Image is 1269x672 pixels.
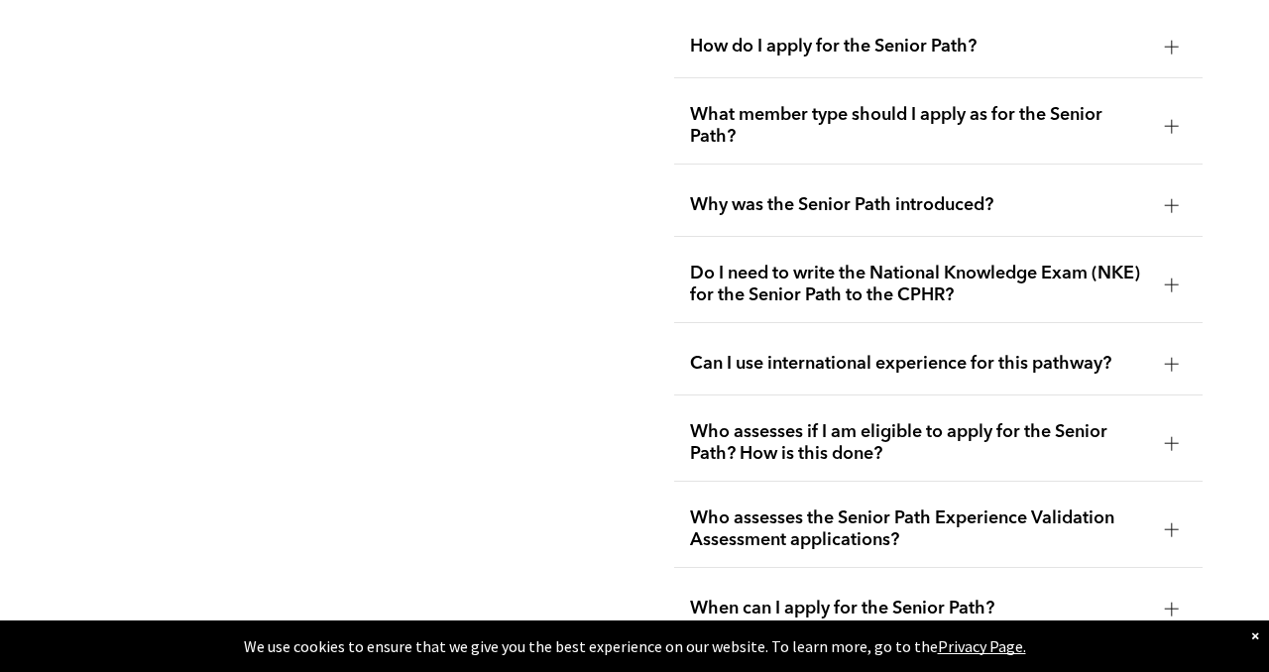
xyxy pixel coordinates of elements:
span: What member type should I apply as for the Senior Path? [690,104,1149,148]
span: Who assesses if I am eligible to apply for the Senior Path? How is this done? [690,421,1149,465]
span: Who assesses the Senior Path Experience Validation Assessment applications? [690,507,1149,551]
span: How do I apply for the Senior Path? [690,36,1149,57]
span: Do I need to write the National Knowledge Exam (NKE) for the Senior Path to the CPHR? [690,263,1149,306]
span: When can I apply for the Senior Path? [690,598,1149,619]
span: Why was the Senior Path introduced? [690,194,1149,216]
div: Dismiss notification [1251,625,1259,645]
a: Privacy Page. [938,636,1026,656]
span: Can I use international experience for this pathway? [690,353,1149,375]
